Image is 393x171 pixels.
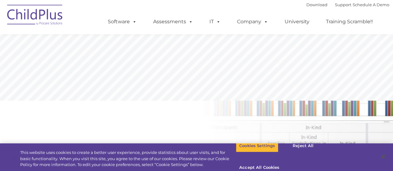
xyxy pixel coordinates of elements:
[236,139,278,152] button: Cookies Settings
[306,2,389,7] font: |
[306,2,327,7] a: Download
[353,2,389,7] a: Schedule A Demo
[376,150,390,164] button: Close
[203,16,227,28] a: IT
[231,16,274,28] a: Company
[284,139,322,152] button: Reject All
[147,16,199,28] a: Assessments
[102,16,143,28] a: Software
[320,16,379,28] a: Training Scramble!!
[4,0,66,31] img: ChildPlus by Procare Solutions
[278,16,316,28] a: University
[335,2,351,7] a: Support
[20,150,236,168] div: This website uses cookies to create a better user experience, provide statistics about user visit...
